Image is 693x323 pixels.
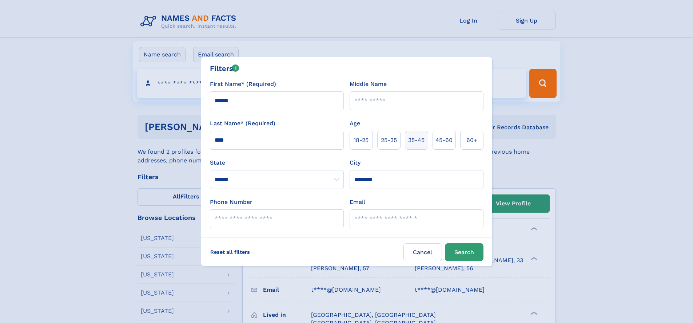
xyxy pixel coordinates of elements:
label: Age [350,119,360,128]
label: City [350,158,361,167]
label: Reset all filters [206,243,255,261]
span: 60+ [466,136,477,145]
label: Phone Number [210,198,252,206]
label: State [210,158,344,167]
label: Last Name* (Required) [210,119,275,128]
span: 25‑35 [381,136,397,145]
span: 35‑45 [408,136,425,145]
label: First Name* (Required) [210,80,276,88]
span: 18‑25 [354,136,369,145]
label: Cancel [403,243,442,261]
div: Filters [210,63,239,74]
span: 45‑60 [435,136,453,145]
button: Search [445,243,483,261]
label: Middle Name [350,80,387,88]
label: Email [350,198,365,206]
